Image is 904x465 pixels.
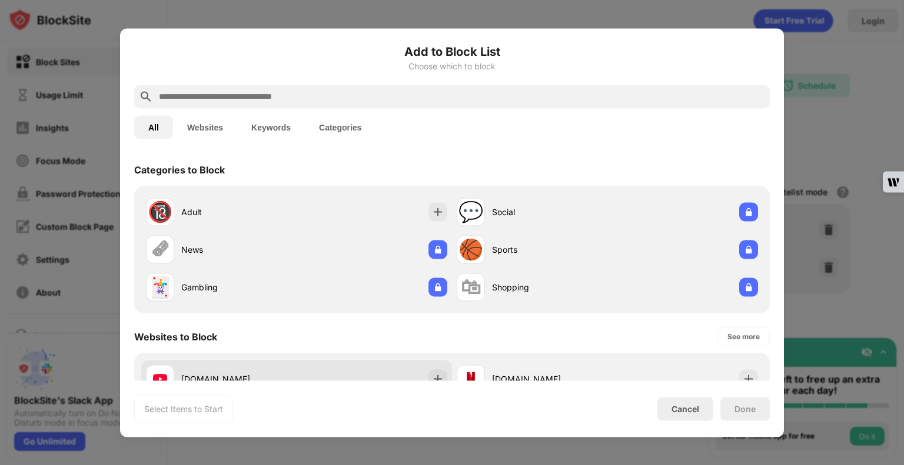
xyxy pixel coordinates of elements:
[464,372,478,386] img: favicons
[139,89,153,103] img: search.svg
[153,372,167,386] img: favicons
[492,373,607,385] div: [DOMAIN_NAME]
[148,275,172,299] div: 🃏
[181,243,297,256] div: News
[492,243,607,256] div: Sports
[134,115,173,139] button: All
[173,115,237,139] button: Websites
[144,403,223,414] div: Select Items to Start
[237,115,305,139] button: Keywords
[305,115,375,139] button: Categories
[727,330,760,342] div: See more
[492,206,607,218] div: Social
[458,237,483,262] div: 🏀
[734,404,756,413] div: Done
[134,330,217,342] div: Websites to Block
[672,404,699,414] div: Cancel
[134,163,225,175] div: Categories to Block
[181,206,297,218] div: Adult
[461,275,481,299] div: 🛍
[150,237,170,262] div: 🗞
[134,42,770,60] h6: Add to Block List
[181,373,297,385] div: [DOMAIN_NAME]
[181,281,297,293] div: Gambling
[148,200,172,224] div: 🔞
[458,200,483,224] div: 💬
[492,281,607,293] div: Shopping
[134,61,770,71] div: Choose which to block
